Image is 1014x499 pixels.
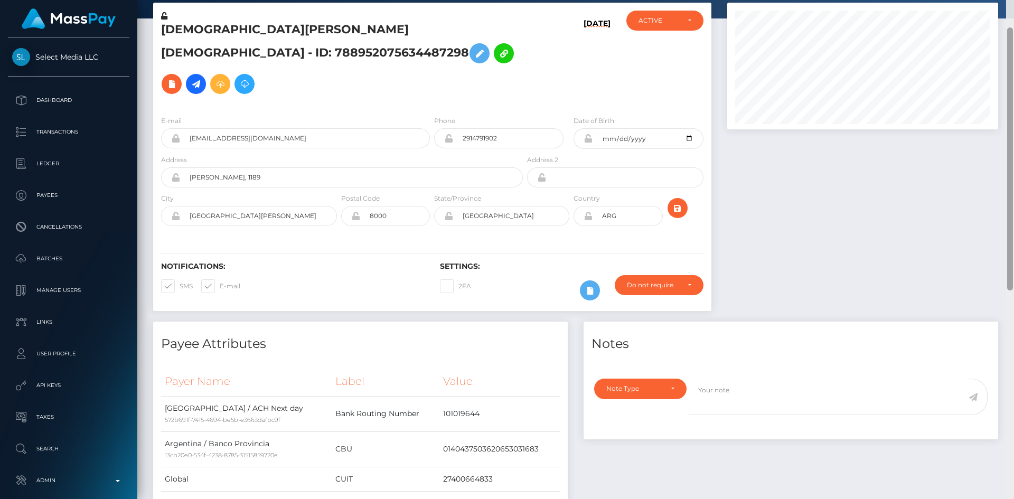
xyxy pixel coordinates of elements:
a: Payees [8,182,129,209]
button: Do not require [615,275,703,295]
p: API Keys [12,378,125,393]
label: Country [574,194,600,203]
h6: Notifications: [161,262,424,271]
a: Transactions [8,119,129,145]
td: 27400664833 [439,467,560,491]
a: Batches [8,246,129,272]
label: E-mail [161,116,182,126]
a: Initiate Payout [186,74,206,94]
th: Label [332,367,440,396]
td: [GEOGRAPHIC_DATA] / ACH Next day [161,396,332,431]
h4: Notes [591,335,990,353]
p: Dashboard [12,92,125,108]
div: ACTIVE [639,16,679,25]
p: Admin [12,473,125,488]
h6: Settings: [440,262,703,271]
td: 0140437503620653031683 [439,431,560,467]
a: Links [8,309,129,335]
label: Postal Code [341,194,380,203]
h5: [DEMOGRAPHIC_DATA][PERSON_NAME][DEMOGRAPHIC_DATA] - ID: 788952075634487298 [161,22,517,99]
label: Address [161,155,187,165]
td: Bank Routing Number [332,396,440,431]
p: Ledger [12,156,125,172]
th: Value [439,367,560,396]
p: Search [12,441,125,457]
label: State/Province [434,194,481,203]
a: Manage Users [8,277,129,304]
a: Taxes [8,404,129,430]
p: Taxes [12,409,125,425]
td: Global [161,467,332,491]
a: API Keys [8,372,129,399]
span: Select Media LLC [8,52,129,62]
img: MassPay Logo [22,8,116,29]
div: Note Type [606,384,662,393]
label: SMS [161,279,193,293]
p: Manage Users [12,283,125,298]
a: Search [8,436,129,462]
p: Payees [12,187,125,203]
td: CUIT [332,467,440,491]
p: Batches [12,251,125,267]
a: User Profile [8,341,129,367]
p: Cancellations [12,219,125,235]
label: 2FA [440,279,471,293]
label: Date of Birth [574,116,614,126]
img: Select Media LLC [12,48,30,66]
a: Cancellations [8,214,129,240]
small: 13cb20e0-534f-4238-8785-31515859720e [165,451,278,459]
div: Do not require [627,281,679,289]
label: E-mail [201,279,240,293]
a: Ledger [8,150,129,177]
p: User Profile [12,346,125,362]
td: 101019644 [439,396,560,431]
p: Links [12,314,125,330]
a: Dashboard [8,87,129,114]
th: Payer Name [161,367,332,396]
button: Note Type [594,379,687,399]
h6: [DATE] [584,19,611,103]
label: Address 2 [527,155,558,165]
td: Argentina / Banco Provincia [161,431,332,467]
td: CBU [332,431,440,467]
h4: Payee Attributes [161,335,560,353]
p: Transactions [12,124,125,140]
label: Phone [434,116,455,126]
a: Admin [8,467,129,494]
button: ACTIVE [626,11,703,31]
small: 572b691f-7415-4694-be5b-e3663dafbc9f [165,416,280,423]
label: City [161,194,174,203]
